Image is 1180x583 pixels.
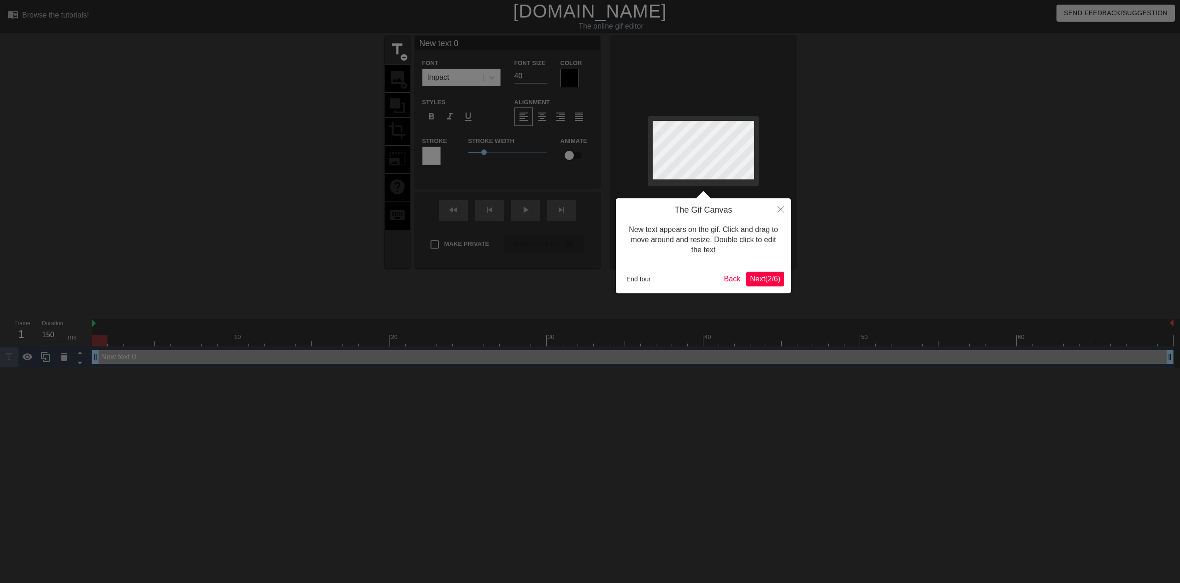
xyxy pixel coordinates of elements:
[750,275,780,283] span: Next ( 2 / 6 )
[746,272,784,286] button: Next
[771,198,791,220] button: Close
[623,215,784,265] div: New text appears on the gif. Click and drag to move around and resize. Double click to edit the text
[720,272,744,286] button: Back
[623,205,784,215] h4: The Gif Canvas
[623,272,655,286] button: End tour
